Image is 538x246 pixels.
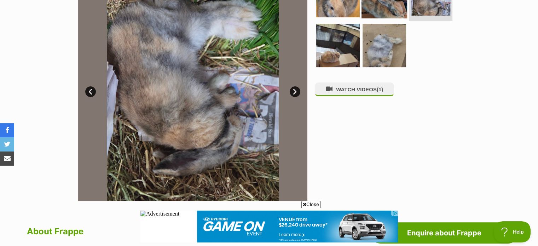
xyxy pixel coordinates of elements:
[27,224,319,239] h2: About Frappe
[315,82,394,96] button: WATCH VIDEOS(1)
[301,201,320,208] span: Close
[377,86,383,92] span: (1)
[85,86,96,97] a: Prev
[140,211,398,242] iframe: Advertisement
[494,221,531,242] iframe: Help Scout Beacon - Open
[370,222,519,244] a: Enquire about Frappe
[316,24,360,67] img: Photo of Frappe
[290,86,300,97] a: Next
[363,24,406,67] img: Photo of Frappe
